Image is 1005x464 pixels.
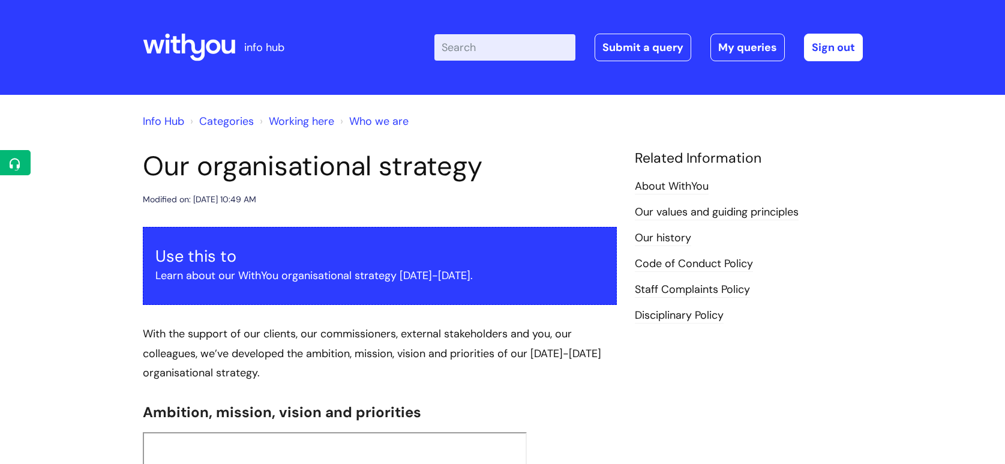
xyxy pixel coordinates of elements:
[199,114,254,128] a: Categories
[635,256,753,272] a: Code of Conduct Policy
[143,324,617,382] p: With the support of our clients, our commissioners, external stakeholders and you, our colleagues...
[804,34,863,61] a: Sign out
[635,205,799,220] a: Our values and guiding principles
[337,112,409,131] li: Who we are
[244,38,284,57] p: info hub
[257,112,334,131] li: Working here
[155,266,604,285] p: Learn about our WithYou organisational strategy [DATE]-[DATE].
[635,308,724,324] a: Disciplinary Policy
[434,34,863,61] div: | -
[143,150,617,182] h1: Our organisational strategy
[635,150,863,167] h4: Related Information
[155,247,604,266] h3: Use this to
[143,403,421,421] span: Ambition, mission, vision and priorities
[143,114,184,128] a: Info Hub
[187,112,254,131] li: Solution home
[635,282,750,298] a: Staff Complaints Policy
[349,114,409,128] a: Who we are
[434,34,575,61] input: Search
[269,114,334,128] a: Working here
[635,230,691,246] a: Our history
[635,179,709,194] a: About WithYou
[595,34,691,61] a: Submit a query
[710,34,785,61] a: My queries
[143,192,256,207] div: Modified on: [DATE] 10:49 AM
